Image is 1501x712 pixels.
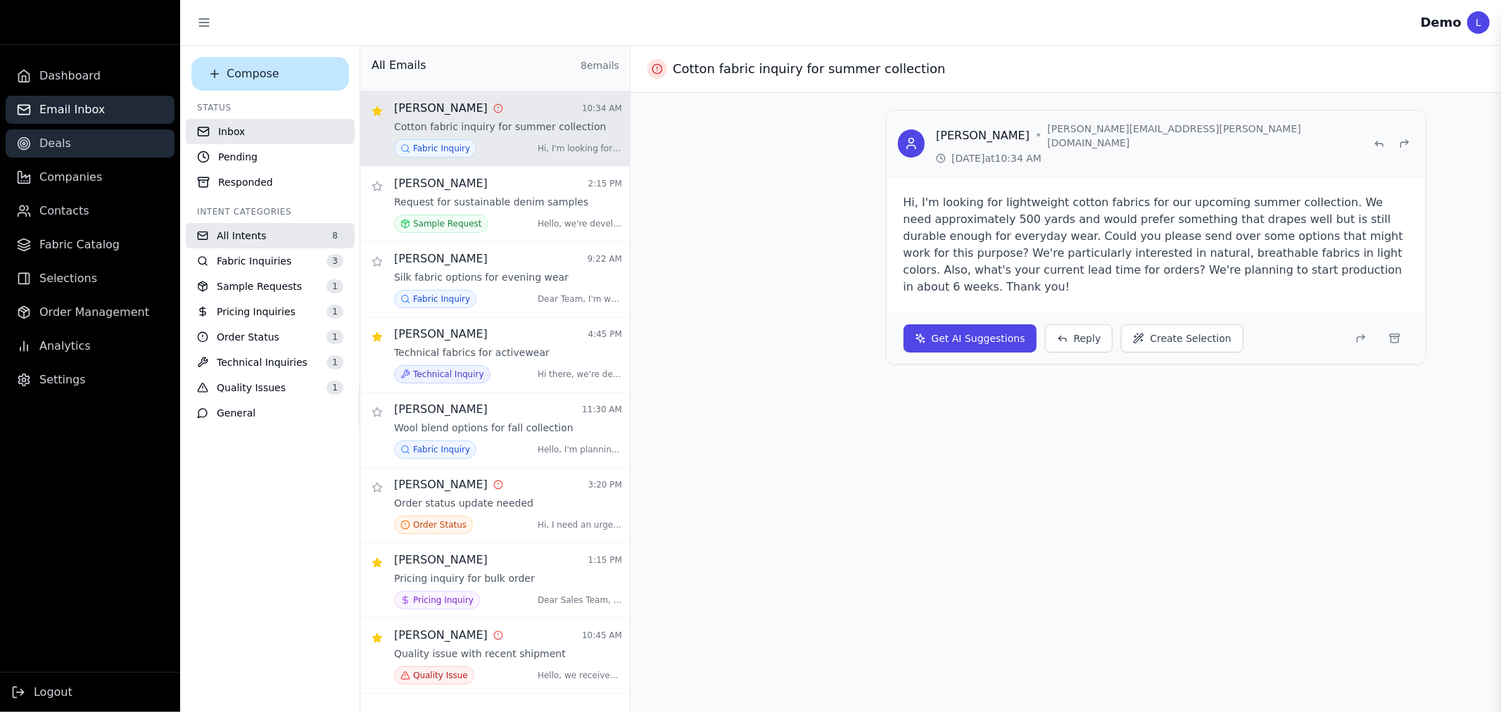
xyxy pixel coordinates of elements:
span: Pricing Inquiries [217,305,296,319]
span: [PERSON_NAME] [394,476,488,493]
div: 3:20 PM [588,479,622,490]
span: [PERSON_NAME] [394,100,488,117]
span: Fabric Inquiries [217,254,291,268]
button: Toggle sidebar [191,10,217,35]
div: Intent Categories [186,206,355,217]
span: Email Inbox [39,101,105,118]
div: Status [186,102,355,113]
span: Dashboard [39,68,101,84]
span: Technical Inquiry [413,369,484,380]
span: Sample Requests [217,279,302,293]
button: All Intents8 [186,223,355,248]
a: Dashboard [6,62,175,90]
span: [PERSON_NAME] [394,175,488,192]
a: Selections [6,265,175,293]
span: Sample Request [413,218,482,229]
span: Technical Inquiries [217,355,308,369]
button: Get AI Suggestions [904,324,1037,352]
span: [PERSON_NAME] [394,250,488,267]
span: Fabric Inquiry [413,143,470,154]
span: [DATE] at 10:34 AM [951,151,1041,165]
span: Fabric Inquiry [413,293,470,305]
div: 11:30 AM [582,404,622,415]
span: Fabric Inquiry [413,444,470,455]
div: 9:22 AM [588,253,622,265]
p: Silk fabric options for evening wear [394,270,569,284]
span: 1 [327,381,343,395]
span: Companies [39,169,102,186]
span: Pricing Inquiry [413,595,474,606]
p: Cotton fabric inquiry for summer collection [394,120,606,134]
span: Order Status [217,330,279,344]
button: Create Selection [1121,324,1243,352]
a: Analytics [6,332,175,360]
span: Order Status [413,519,467,530]
button: Compose [191,57,349,91]
span: [PERSON_NAME][EMAIL_ADDRESS][PERSON_NAME][DOMAIN_NAME] [1048,122,1369,150]
span: 1 [327,279,343,293]
p: Hello, we're developing a new ... [538,218,622,229]
p: Quality issue with recent shipment [394,647,566,661]
h2: All Emails [372,57,426,74]
p: Dear Team, I'm working on a lu ... [538,293,622,305]
p: Dear Sales Team, we're plannin ... [538,595,622,606]
h2: Cotton fabric inquiry for summer collection [673,59,946,79]
span: [PERSON_NAME] [394,627,488,644]
span: Contacts [39,203,89,220]
p: Hi there, we're developing a n ... [538,369,622,380]
p: Wool blend options for fall collection [394,421,574,435]
button: Reply [1045,324,1113,352]
span: 8 email s [581,58,619,72]
span: Analytics [39,338,91,355]
p: Request for sustainable denim samples [394,195,588,209]
span: All Intents [217,229,267,243]
button: Logout [11,684,72,701]
span: 8 [327,229,343,243]
button: Quality Issues1 [186,375,355,400]
button: Pending [186,144,355,170]
button: Fabric Inquiries3 [186,248,355,274]
a: Settings [6,366,175,394]
div: 10:34 AM [582,103,622,114]
div: 2:15 PM [588,178,622,189]
a: Fabric Catalog [6,231,175,259]
span: [PERSON_NAME] [394,326,488,343]
span: Fabric Catalog [39,236,120,253]
p: Hi, I'm looking for lightweight cotton fabrics for our upcoming summer collection. We need approx... [904,194,1409,295]
a: Email Inbox [6,96,175,124]
span: Settings [39,371,86,388]
button: Sample Requests1 [186,274,355,299]
span: 3 [327,254,343,268]
p: Technical fabrics for activewear [394,345,550,360]
span: General [217,406,255,420]
span: 1 [327,305,343,319]
a: Contacts [6,197,175,225]
p: Hello, we received our order # ... [538,670,622,681]
p: Order status update needed [394,496,533,510]
button: Technical Inquiries1 [186,350,355,375]
span: Selections [39,270,97,287]
a: Deals [6,129,175,158]
button: Responded [186,170,355,195]
div: 10:45 AM [582,630,622,641]
a: Order Management [6,298,175,326]
span: Order Management [39,304,149,321]
button: Inbox [186,119,355,144]
p: Hi, I'm looking for lightweigh ... [538,143,622,154]
p: Hi, I need an urgent update on ... [538,519,622,530]
button: Pricing Inquiries1 [186,299,355,324]
button: General [186,400,355,426]
span: Quality Issue [413,670,468,681]
span: • [1035,127,1041,144]
div: Demo [1421,13,1462,32]
div: 4:45 PM [588,329,622,340]
div: 1:15 PM [588,554,622,566]
a: Companies [6,163,175,191]
span: 1 [327,355,343,369]
p: Pricing inquiry for bulk order [394,571,535,585]
span: Logout [34,684,72,701]
span: Deals [39,135,71,152]
span: [PERSON_NAME] [394,552,488,568]
h3: [PERSON_NAME] [936,127,1030,144]
span: [PERSON_NAME] [394,401,488,418]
